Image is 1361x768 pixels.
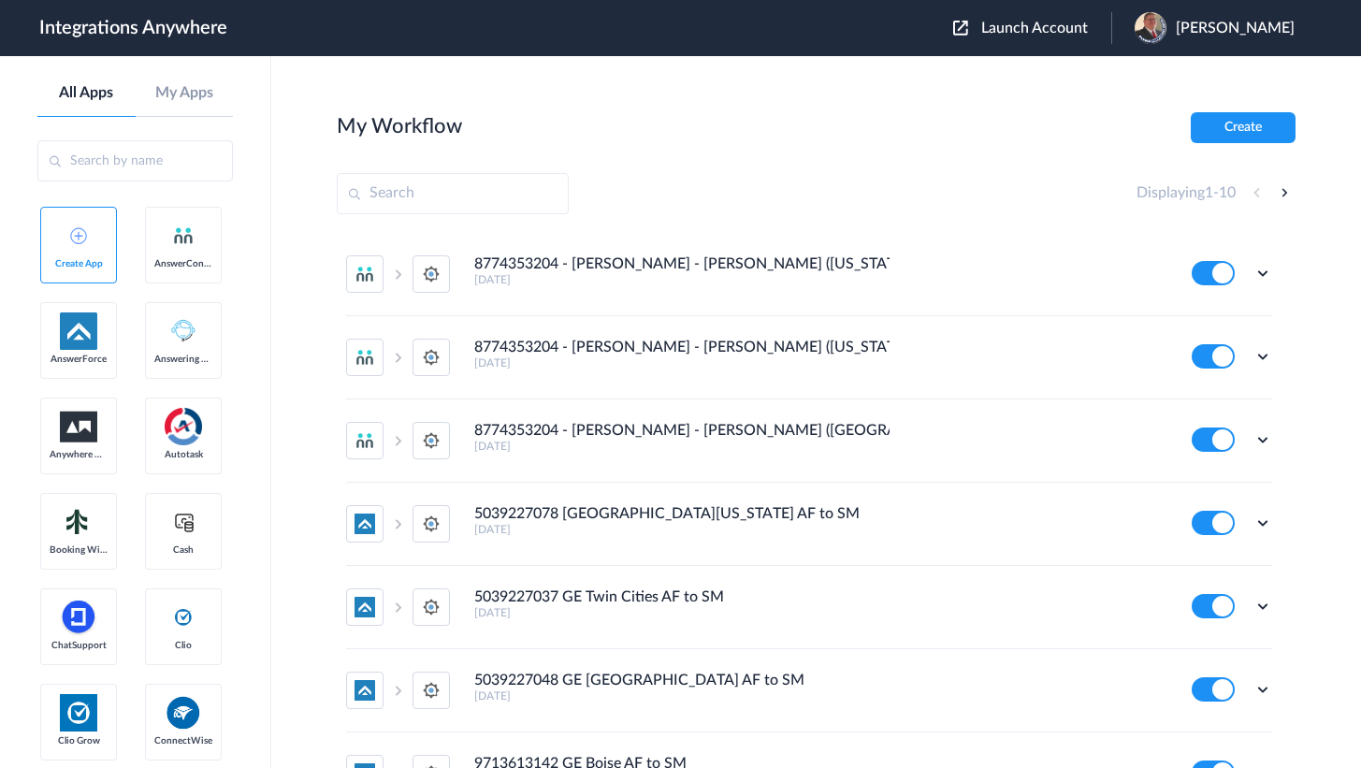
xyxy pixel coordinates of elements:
h5: [DATE] [474,440,1166,453]
a: All Apps [37,84,136,102]
img: Clio.jpg [60,694,97,732]
h4: 5039227048 GE [GEOGRAPHIC_DATA] AF to SM [474,672,804,689]
span: Anywhere Works [50,449,108,460]
span: ConnectWise [154,735,212,746]
img: connectwise.png [165,694,202,731]
h2: My Workflow [337,114,462,138]
img: launch-acct-icon.svg [953,21,968,36]
span: Cash [154,544,212,556]
h1: Integrations Anywhere [39,17,227,39]
h5: [DATE] [474,606,1166,619]
span: Clio [154,640,212,651]
h5: [DATE] [474,356,1166,370]
span: Create App [50,258,108,269]
img: cash-logo.svg [172,511,195,533]
span: Clio Grow [50,735,108,746]
img: Setmore_Logo.svg [60,505,97,539]
h5: [DATE] [474,273,1166,286]
input: Search [337,173,569,214]
span: ChatSupport [50,640,108,651]
a: My Apps [136,84,234,102]
h4: 8774353204 - [PERSON_NAME] - [PERSON_NAME] ([US_STATE]) [474,339,890,356]
span: AnswerConnect [154,258,212,269]
h4: Displaying - [1137,184,1236,202]
h4: 8774353204 - [PERSON_NAME] - [PERSON_NAME] ([GEOGRAPHIC_DATA] - [GEOGRAPHIC_DATA]) [474,422,890,440]
span: Autotask [154,449,212,460]
span: Launch Account [981,21,1088,36]
img: add-icon.svg [70,227,87,244]
button: Launch Account [953,20,1111,37]
h4: 5039227037 GE Twin Cities AF to SM [474,588,724,606]
span: Answering Service [154,354,212,365]
img: autotask.png [165,408,202,445]
img: Answering_service.png [165,312,202,350]
button: Create [1191,112,1296,143]
h5: [DATE] [474,689,1166,703]
img: af-app-logo.svg [60,312,97,350]
img: aww.png [60,412,97,442]
h5: [DATE] [474,523,1166,536]
img: clio-logo.svg [172,606,195,629]
h4: 8774353204 - [PERSON_NAME] - [PERSON_NAME] ([US_STATE]) [474,255,890,273]
span: [PERSON_NAME] [1176,20,1295,37]
img: chatsupport-icon.svg [60,599,97,636]
span: 10 [1219,185,1236,200]
span: Booking Widget [50,544,108,556]
input: Search by name [37,140,233,181]
h4: 5039227078 [GEOGRAPHIC_DATA][US_STATE] AF to SM [474,505,860,523]
span: 1 [1205,185,1213,200]
img: answerconnect-logo.svg [172,225,195,247]
span: AnswerForce [50,354,108,365]
img: jason-pledge-people.PNG [1135,12,1166,44]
